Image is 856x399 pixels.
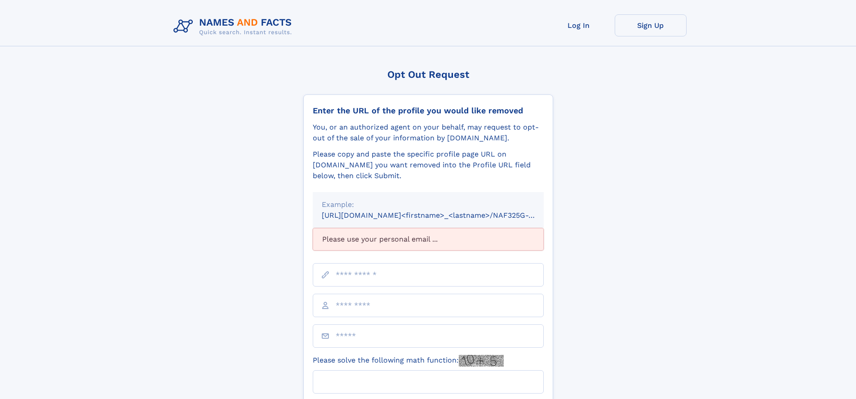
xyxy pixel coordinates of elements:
small: [URL][DOMAIN_NAME]<firstname>_<lastname>/NAF325G-xxxxxxxx [322,211,561,220]
label: Please solve the following math function: [313,355,504,367]
div: Opt Out Request [303,69,553,80]
div: You, or an authorized agent on your behalf, may request to opt-out of the sale of your informatio... [313,122,544,143]
div: Please use your personal email ... [313,228,544,251]
a: Sign Up [615,14,687,36]
div: Please copy and paste the specific profile page URL on [DOMAIN_NAME] you want removed into the Pr... [313,149,544,181]
a: Log In [543,14,615,36]
div: Enter the URL of the profile you would like removed [313,106,544,116]
img: Logo Names and Facts [170,14,299,39]
div: Example: [322,199,535,210]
